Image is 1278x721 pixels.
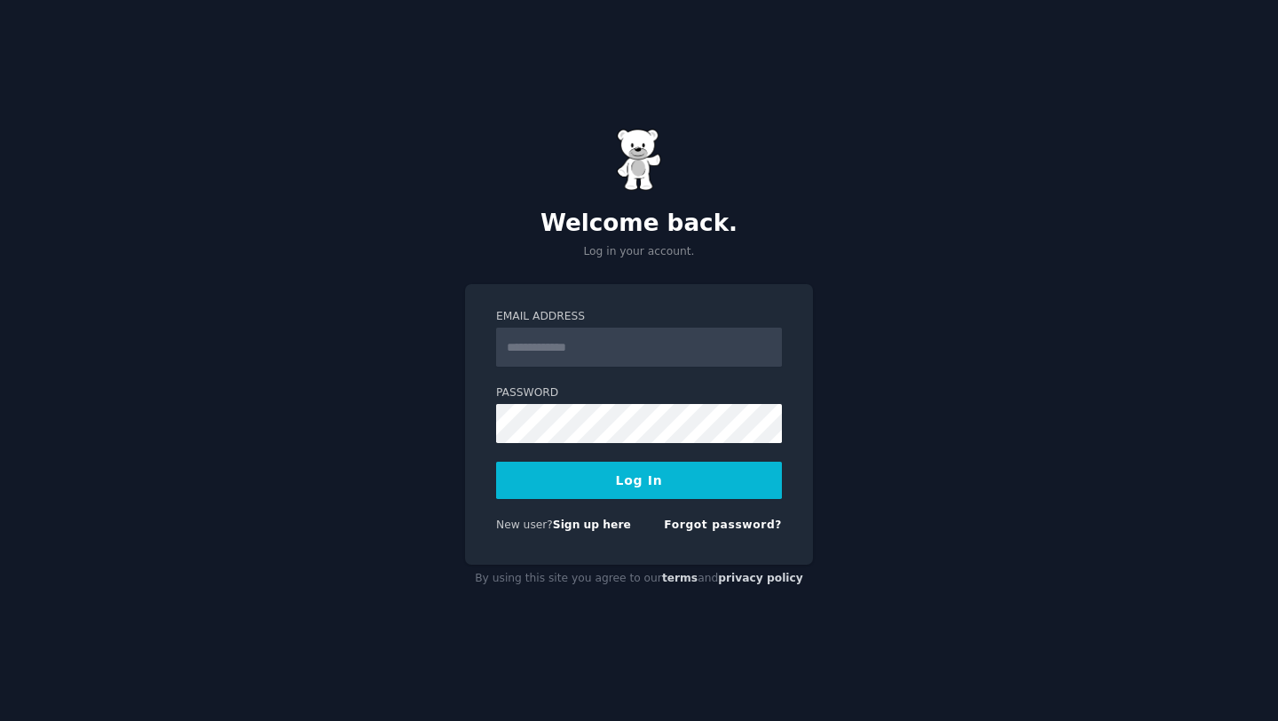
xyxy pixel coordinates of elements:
a: Sign up here [553,519,631,531]
h2: Welcome back. [465,210,813,238]
span: New user? [496,519,553,531]
a: privacy policy [718,572,803,584]
a: terms [662,572,698,584]
label: Password [496,385,782,401]
label: Email Address [496,309,782,325]
button: Log In [496,462,782,499]
img: Gummy Bear [617,129,661,191]
p: Log in your account. [465,244,813,260]
div: By using this site you agree to our and [465,565,813,593]
a: Forgot password? [664,519,782,531]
